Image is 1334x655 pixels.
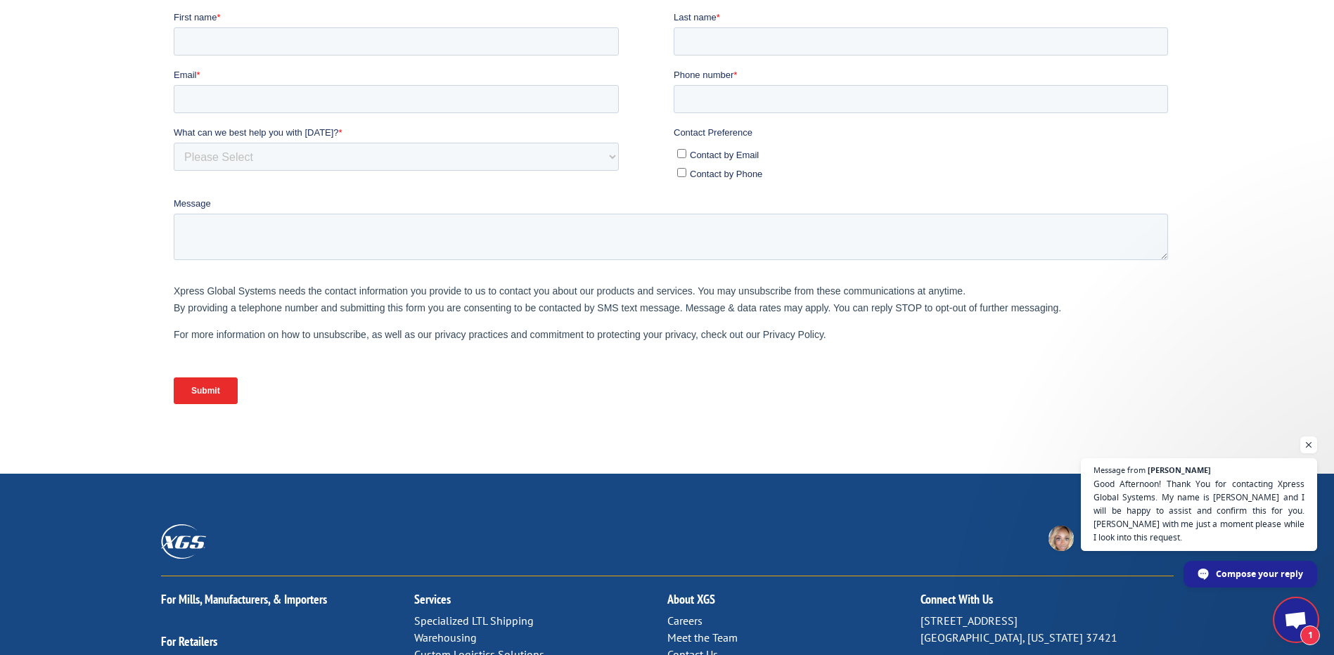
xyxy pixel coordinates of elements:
[1094,466,1146,474] span: Message from
[161,633,217,649] a: For Retailers
[1148,466,1211,474] span: [PERSON_NAME]
[504,138,513,148] input: Contact by Email
[500,59,560,70] span: Phone number
[161,524,206,559] img: XGS_Logos_ALL_2024_All_White
[667,591,715,607] a: About XGS
[414,591,451,607] a: Services
[1275,599,1317,641] a: Open chat
[1300,625,1320,645] span: 1
[414,630,477,644] a: Warehousing
[516,158,589,169] span: Contact by Phone
[1216,562,1303,586] span: Compose your reply
[500,117,579,127] span: Contact Preference
[921,613,1174,647] p: [STREET_ADDRESS] [GEOGRAPHIC_DATA], [US_STATE] 37421
[667,630,738,644] a: Meet the Team
[504,157,513,167] input: Contact by Phone
[667,614,703,628] a: Careers
[174,11,1174,429] iframe: Form 0
[516,139,585,150] span: Contact by Email
[161,591,327,607] a: For Mills, Manufacturers, & Importers
[414,614,534,628] a: Specialized LTL Shipping
[1094,477,1304,544] span: Good Afternoon! Thank You for contacting Xpress Global Systems. My name is [PERSON_NAME] and I wi...
[921,593,1174,613] h2: Connect With Us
